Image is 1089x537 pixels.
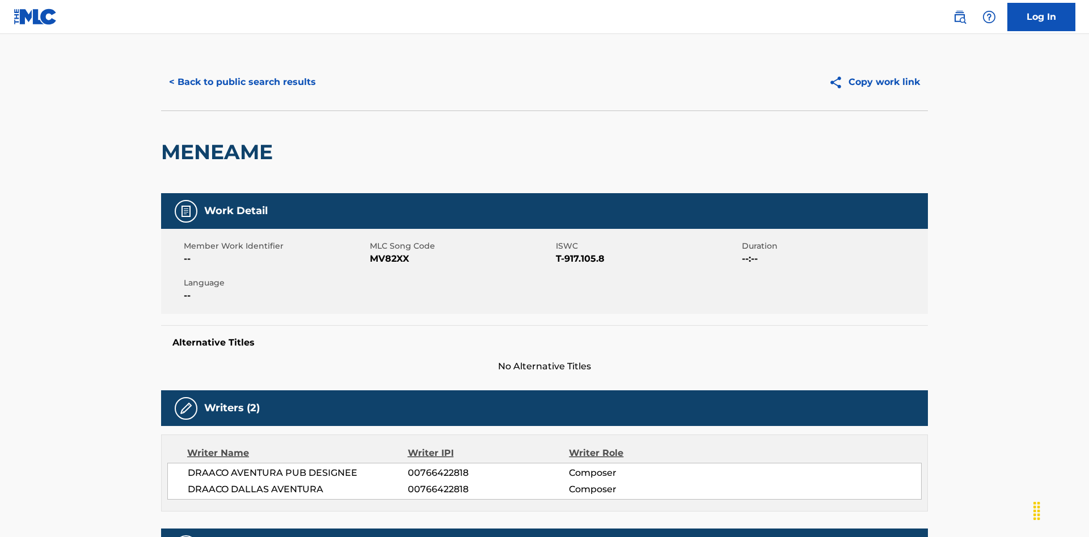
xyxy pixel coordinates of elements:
[161,360,928,373] span: No Alternative Titles
[204,402,260,415] h5: Writers (2)
[161,68,324,96] button: < Back to public search results
[953,10,966,24] img: search
[978,6,1001,28] div: Help
[370,240,553,252] span: MLC Song Code
[569,446,716,460] div: Writer Role
[408,483,569,496] span: 00766422818
[184,277,367,289] span: Language
[172,337,917,348] h5: Alternative Titles
[179,402,193,415] img: Writers
[569,483,716,496] span: Composer
[370,252,553,266] span: MV82XX
[829,75,849,89] img: Copy work link
[184,240,367,252] span: Member Work Identifier
[184,289,367,302] span: --
[179,204,193,218] img: Work Detail
[161,139,278,165] h2: MENEAME
[821,68,928,96] button: Copy work link
[1032,483,1089,537] iframe: Chat Widget
[187,446,408,460] div: Writer Name
[408,446,569,460] div: Writer IPI
[188,483,408,496] span: DRAACO DALLAS AVENTURA
[1028,494,1046,528] div: Drag
[742,252,925,266] span: --:--
[982,10,996,24] img: help
[408,466,569,480] span: 00766422818
[556,252,739,266] span: T-917.105.8
[556,240,739,252] span: ISWC
[184,252,367,266] span: --
[742,240,925,252] span: Duration
[1007,3,1075,31] a: Log In
[188,466,408,480] span: DRAACO AVENTURA PUB DESIGNEE
[569,466,716,480] span: Composer
[14,8,57,25] img: MLC Logo
[948,6,971,28] a: Public Search
[204,204,268,218] h5: Work Detail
